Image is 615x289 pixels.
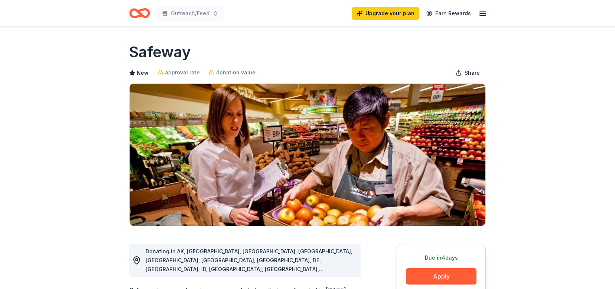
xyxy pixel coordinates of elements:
[406,268,476,285] button: Apply
[352,7,419,20] a: Upgrade your plan
[165,68,200,77] span: approval rate
[422,7,475,20] a: Earn Rewards
[137,68,149,77] span: New
[157,68,200,77] a: approval rate
[171,9,209,18] span: Outreach/Feed
[129,42,191,62] h1: Safeway
[450,65,486,80] button: Share
[216,68,256,77] span: donation value
[129,4,150,22] a: Home
[406,253,476,262] div: Due in 4 days
[156,6,224,21] button: Outreach/Feed
[209,68,256,77] a: donation value
[130,84,485,226] img: Image for Safeway
[465,68,480,77] span: Share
